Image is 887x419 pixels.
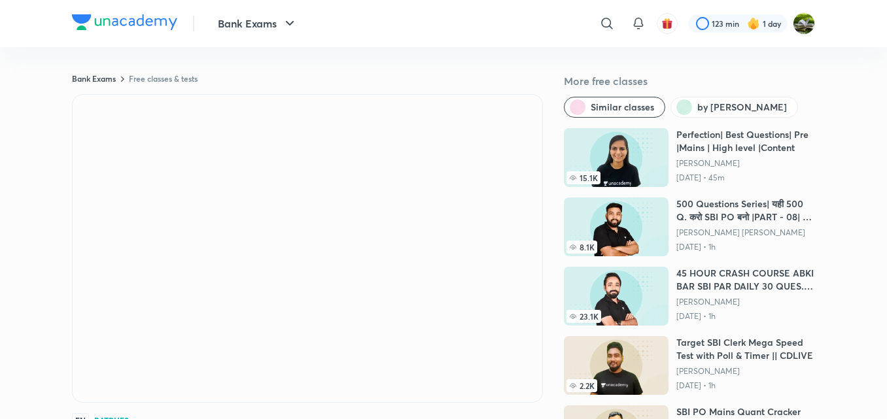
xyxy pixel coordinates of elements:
a: [PERSON_NAME] [PERSON_NAME] [676,227,815,238]
p: [DATE] • 1h [676,311,815,322]
a: Free classes & tests [129,73,198,84]
button: by Nimisha Bansal [670,97,798,118]
p: [DATE] • 1h [676,242,815,252]
button: Bank Exams [210,10,305,37]
h6: 45 HOUR CRASH COURSE ABKI BAR SBI PAR DAILY 30 QUES. DAY-23 [676,267,815,293]
a: [PERSON_NAME] [676,366,815,377]
img: Company Logo [72,14,177,30]
a: [PERSON_NAME] [676,158,815,169]
img: avatar [661,18,673,29]
h6: Target SBI Clerk Mega Speed Test with Poll & Timer || CDLIVE [676,336,815,362]
span: by Nimisha Bansal [697,101,787,114]
span: 15.1K [566,171,600,184]
img: Ratika SHIRSAT [793,12,815,35]
span: 8.1K [566,241,597,254]
p: [DATE] • 1h [676,380,815,391]
a: Company Logo [72,14,177,33]
a: Bank Exams [72,73,116,84]
span: 23.1K [566,310,601,323]
h5: More free classes [564,73,815,89]
a: [PERSON_NAME] [676,297,815,307]
p: [DATE] • 45m [676,173,815,183]
img: streak [747,17,760,30]
button: Similar classes [564,97,665,118]
h6: 500 Questions Series| यही 500 Q. करो SBI PO बनो |PART - 08| 5 : 00 PM [676,197,815,224]
button: avatar [657,13,678,34]
h6: Perfection| Best Questions| Pre |Mains | High level |Content [676,128,815,154]
span: 2.2K [566,379,597,392]
iframe: Class [73,95,542,402]
span: Similar classes [591,101,654,114]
